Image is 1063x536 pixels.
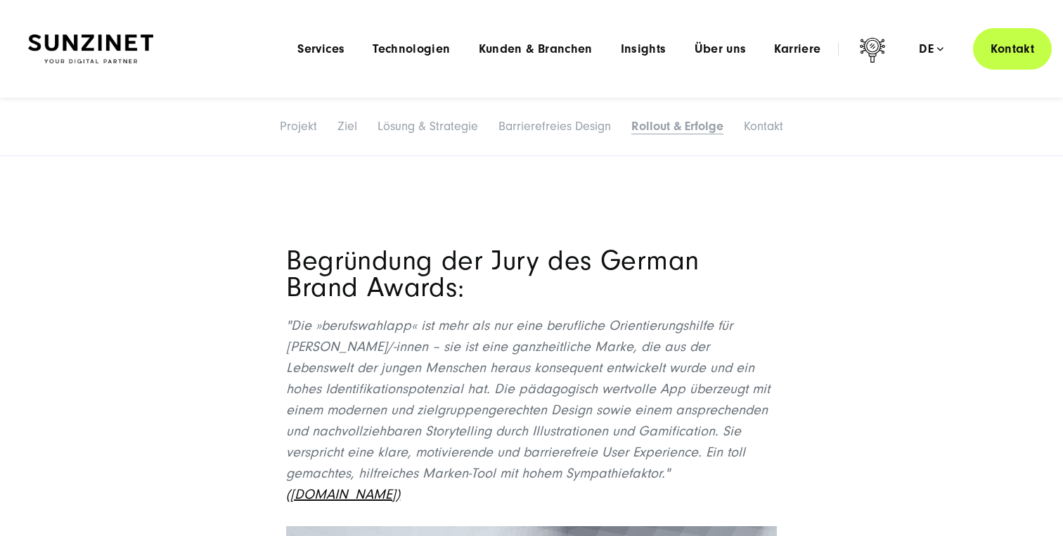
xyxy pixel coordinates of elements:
[621,42,666,56] a: Insights
[337,119,357,134] a: Ziel
[280,119,317,134] a: Projekt
[286,487,400,502] a: ([DOMAIN_NAME])
[744,119,783,134] a: Kontakt
[695,42,747,56] a: Über uns
[286,221,776,301] h2: Begründung der Jury des German Brand Awards:
[631,119,723,134] a: Rollout & Erfolge
[373,42,450,56] a: Technologien
[774,42,820,56] a: Karriere
[919,42,943,56] div: de
[378,119,478,134] a: Lösung & Strategie
[297,42,344,56] a: Services
[28,34,153,64] img: SUNZINET Full Service Digital Agentur
[479,42,593,56] a: Kunden & Branchen
[973,28,1052,70] a: Kontakt
[498,119,611,134] a: Barrierefreies Design
[286,318,770,502] em: "Die »berufswahlapp« ist mehr als nur eine berufliche Orientierungshilfe für [PERSON_NAME]/-innen...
